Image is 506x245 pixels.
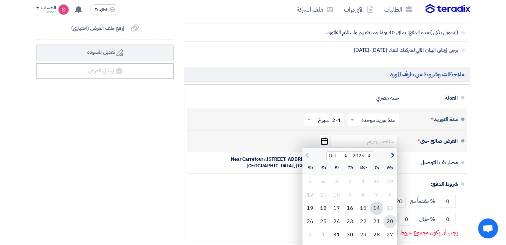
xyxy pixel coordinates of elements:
[343,202,357,215] div: 16
[303,175,317,188] div: 5
[330,161,343,175] div: Fr
[291,2,339,17] a: ملف الشركة
[357,161,370,175] div: We
[398,213,414,225] input: payment-term-2
[478,218,498,238] div: Open chat
[370,215,383,228] div: 21
[330,215,343,228] div: 24
[405,133,458,149] div: العرض صالح حتى
[94,8,108,12] span: English
[410,198,435,204] span: % مقدماً مع
[405,112,458,127] div: مدة التوريد
[303,215,317,228] div: 26
[343,175,357,188] div: 2
[383,228,397,241] div: 27
[405,90,458,106] div: العملة
[231,156,343,169] span: [STREET_ADDRESS], Near Carrefour، [GEOGRAPHIC_DATA], [GEOGRAPHIC_DATA]
[330,175,343,188] div: 3
[36,10,56,14] div: Gasser
[239,47,458,53] span: يرجى إرفاق البيان المالي لشركتك للعام [DATE]-[DATE]
[379,2,418,17] a: الطلبات
[383,188,397,202] div: 6
[440,195,456,207] input: payment-term-1
[383,161,397,175] div: Mo
[370,202,383,215] div: 14
[370,175,383,188] div: 30
[330,202,343,215] div: 17
[317,228,330,241] div: 1
[36,44,174,60] button: تعديل المسوده
[58,4,69,15] img: unnamed_1748516558010.png
[357,175,370,188] div: 1
[330,228,343,241] div: 31
[339,2,379,17] a: الأوردرات
[330,188,343,202] div: 10
[370,188,383,202] div: 7
[303,202,317,215] div: 19
[383,175,397,188] div: 29
[331,135,397,147] input: سنة-شهر-يوم
[36,63,174,79] button: إرسال العرض
[184,67,470,82] h5: ملاحظات وشروط من طرف المورد
[227,156,343,169] div: الى عنوان شركتكم في
[440,213,456,225] input: payment-term-2
[317,215,330,228] div: 25
[303,228,317,241] div: 2
[343,161,357,175] div: Th
[357,215,370,228] div: 22
[198,176,458,192] div: شروط الدفع:
[376,92,399,104] div: جنيه مصري
[303,161,317,175] div: Su
[317,175,330,188] div: 4
[71,24,124,32] span: إرفع ملف العرض (اختياري)
[343,228,357,241] div: 30
[317,161,330,175] div: Sa
[365,229,458,236] p: يجب أن يكون مجموع شروط الدفع 100 بالمائة
[357,188,370,202] div: 8
[317,202,330,215] div: 18
[370,228,383,241] div: 28
[383,215,397,228] div: 20
[90,4,119,15] button: English
[317,188,330,202] div: 11
[370,161,383,175] div: Tu
[357,202,370,215] div: 15
[357,228,370,241] div: 29
[383,202,397,215] div: 13
[41,5,56,11] div: الحساب
[343,188,357,202] div: 9
[303,188,317,202] div: 12
[419,216,435,222] span: % خلال
[425,4,470,14] img: Teradix logo
[343,215,357,228] div: 23
[239,29,458,36] span: ( تحويل بنكى ) مدة الدفع: صافي 30 يومًا بعد تقديم واستلام الفاتورة.
[405,155,458,171] div: مصاريف التوصيل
